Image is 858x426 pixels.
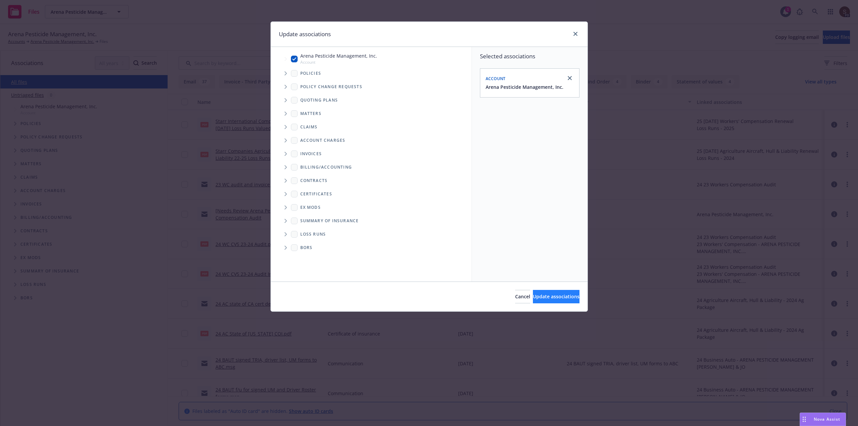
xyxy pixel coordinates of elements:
[300,232,326,236] span: Loss Runs
[800,413,808,426] div: Drag to move
[271,161,472,254] div: Folder Tree Example
[300,152,322,156] span: Invoices
[300,112,321,116] span: Matters
[300,205,321,209] span: Ex Mods
[533,290,579,303] button: Update associations
[515,293,530,300] span: Cancel
[814,416,840,422] span: Nova Assist
[300,246,313,250] span: BORs
[571,30,579,38] a: close
[300,85,362,89] span: Policy change requests
[300,71,321,75] span: Policies
[566,74,574,82] a: close
[300,192,332,196] span: Certificates
[271,51,472,160] div: Tree Example
[300,138,346,142] span: Account charges
[800,413,846,426] button: Nova Assist
[300,52,377,59] span: Arena Pesticide Management, Inc.
[515,290,530,303] button: Cancel
[300,98,338,102] span: Quoting plans
[533,293,579,300] span: Update associations
[300,59,377,65] span: Account
[486,83,563,90] button: Arena Pesticide Management, Inc.
[300,165,352,169] span: Billing/Accounting
[300,125,318,129] span: Claims
[279,30,331,39] h1: Update associations
[486,76,506,81] span: Account
[300,179,328,183] span: Contracts
[480,52,579,60] span: Selected associations
[300,219,359,223] span: Summary of insurance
